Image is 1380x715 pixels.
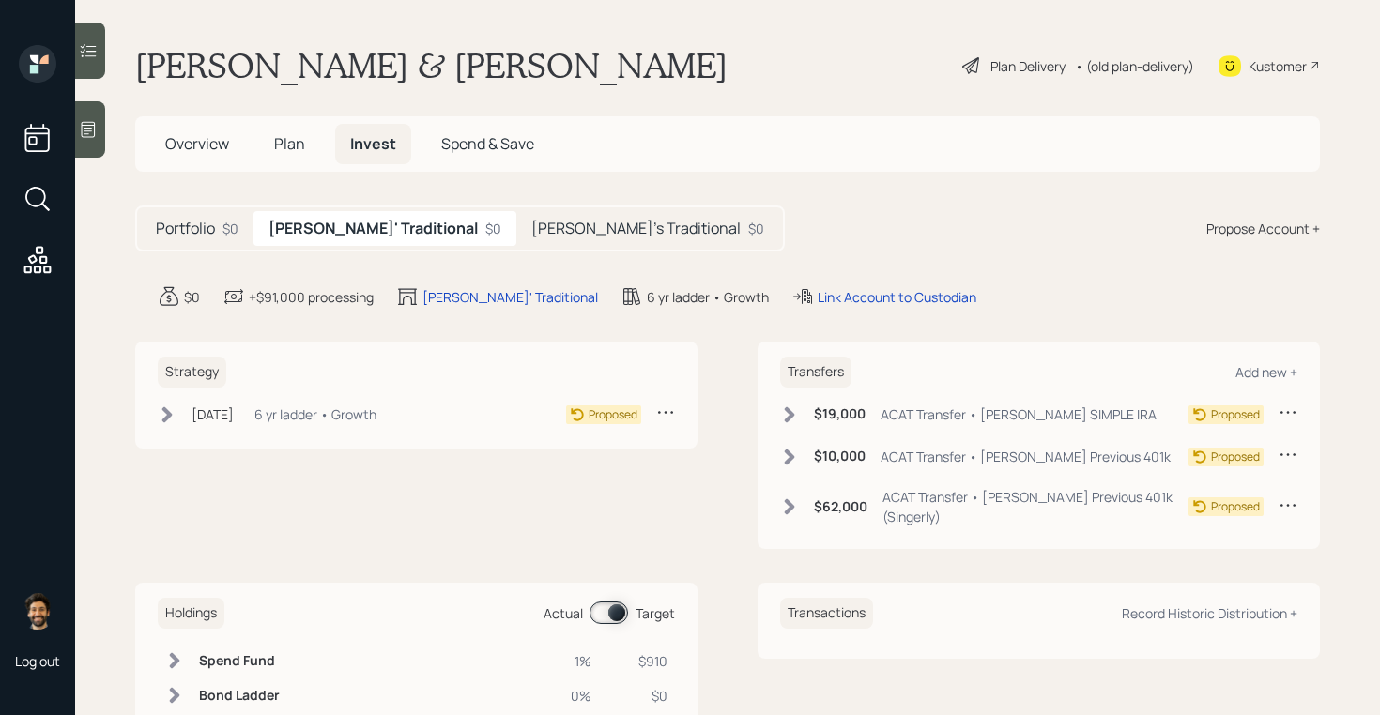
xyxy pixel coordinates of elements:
h1: [PERSON_NAME] & [PERSON_NAME] [135,45,728,86]
div: Target [636,603,675,623]
div: [DATE] [192,404,234,424]
div: Kustomer [1249,56,1307,76]
div: • (old plan-delivery) [1075,56,1194,76]
h6: $62,000 [814,499,867,515]
h6: Strategy [158,357,226,388]
h5: [PERSON_NAME]' Traditional [268,220,478,237]
h6: Spend Fund [199,653,282,669]
h6: Bond Ladder [199,688,282,704]
h5: [PERSON_NAME]'s Traditional [531,220,741,237]
div: 0% [562,686,591,706]
div: Propose Account + [1206,219,1320,238]
div: [PERSON_NAME]' Traditional [422,287,598,307]
div: ACAT Transfer • [PERSON_NAME] SIMPLE IRA [881,404,1157,424]
div: 6 yr ladder • Growth [254,404,376,424]
div: $0 [222,219,238,238]
h6: $19,000 [814,406,866,422]
div: $0 [748,219,764,238]
span: Plan [274,133,305,154]
div: 6 yr ladder • Growth [647,287,769,307]
div: Add new + [1235,363,1297,381]
div: 1% [562,651,591,671]
h5: Portfolio [156,220,215,237]
h6: $10,000 [814,449,866,464]
div: $0 [614,686,667,706]
div: Proposed [589,406,637,423]
div: ACAT Transfer • [PERSON_NAME] Previous 401k (Singerly) [882,487,1188,526]
div: Link Account to Custodian [818,287,976,307]
div: Record Historic Distribution + [1122,604,1297,622]
h6: Transactions [780,598,873,629]
div: Plan Delivery [990,56,1066,76]
div: Proposed [1211,498,1260,515]
div: Proposed [1211,449,1260,465]
div: +$91,000 processing [249,287,374,307]
h6: Holdings [158,598,224,629]
div: $0 [485,219,501,238]
img: eric-schwartz-headshot.png [19,592,56,630]
div: Actual [544,603,583,623]
div: Proposed [1211,406,1260,423]
div: $0 [184,287,200,307]
span: Invest [350,133,396,154]
h6: Transfers [780,357,851,388]
div: Log out [15,652,60,670]
div: ACAT Transfer • [PERSON_NAME] Previous 401k [881,447,1171,466]
span: Spend & Save [441,133,534,154]
div: $910 [614,651,667,671]
span: Overview [165,133,229,154]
